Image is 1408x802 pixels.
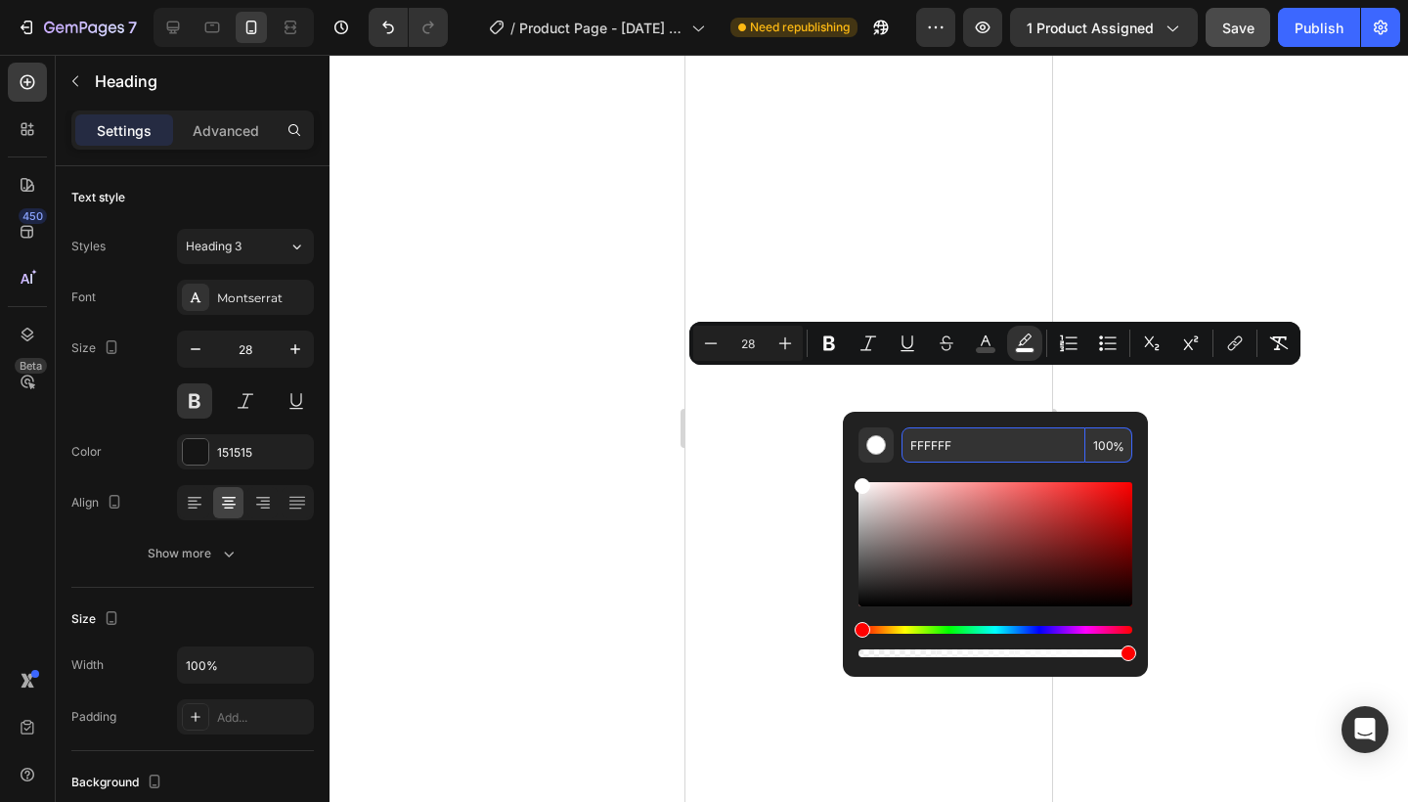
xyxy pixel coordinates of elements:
button: 1 product assigned [1010,8,1198,47]
div: Background [71,770,166,796]
button: Publish [1278,8,1360,47]
span: Product Page - [DATE] 09:11:36 [519,18,683,38]
span: 1 product assigned [1027,18,1154,38]
input: E.g FFFFFF [902,427,1085,463]
span: / [510,18,515,38]
p: 7 [128,16,137,39]
iframe: Design area [685,55,1052,802]
div: Styles [71,238,106,255]
div: Publish [1295,18,1343,38]
div: Align [71,490,126,516]
div: Undo/Redo [369,8,448,47]
span: Need republishing [750,19,850,36]
div: Width [71,656,104,674]
p: Heading [95,69,306,93]
p: Settings [97,120,152,141]
p: Advanced [193,120,259,141]
div: Padding [71,708,116,726]
div: Editor contextual toolbar [689,322,1300,365]
div: 450 [19,208,47,224]
div: Text style [71,189,125,206]
span: % [1113,436,1124,458]
div: Hue [858,626,1132,634]
div: Show more [148,544,239,563]
div: Font [71,289,96,306]
div: Open Intercom Messenger [1342,706,1388,753]
div: Color [71,443,102,461]
div: Size [71,606,123,633]
div: Beta [15,358,47,374]
div: Size [71,335,123,362]
div: Montserrat [217,290,309,307]
button: Save [1206,8,1270,47]
button: Show more [71,536,314,571]
span: Heading 3 [186,238,242,255]
button: Heading 3 [177,229,314,264]
span: Save [1222,20,1254,36]
div: 151515 [217,444,309,462]
input: Auto [178,647,313,683]
div: Add... [217,709,309,727]
button: 7 [8,8,146,47]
